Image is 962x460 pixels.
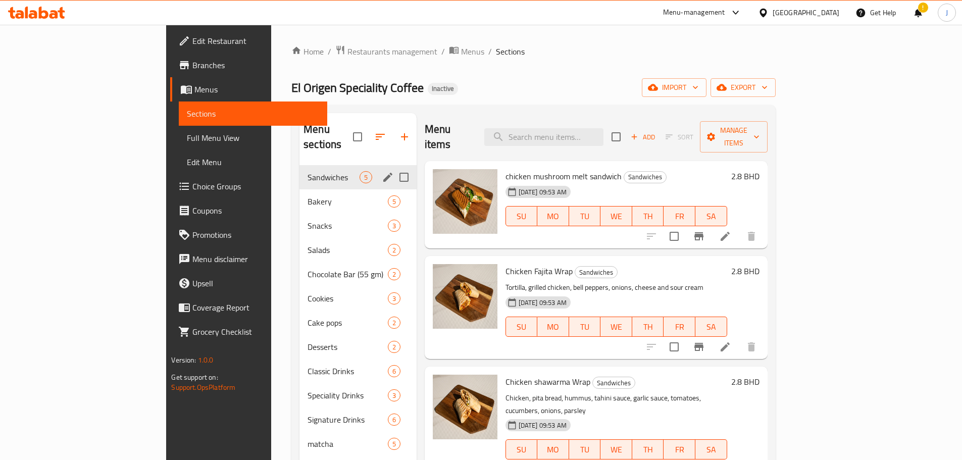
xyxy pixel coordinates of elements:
button: SA [695,439,727,459]
nav: breadcrumb [291,45,775,58]
span: 2 [388,245,400,255]
span: 5 [360,173,372,182]
img: Chicken shawarma Wrap [433,375,497,439]
div: Snacks [308,220,387,232]
a: Support.OpsPlatform [171,381,235,394]
span: Sandwiches [593,377,635,389]
span: Menu disclaimer [192,253,319,265]
p: Chicken, pita bread, hummus, tahini sauce, garlic sauce, tomatoes, cucumbers, onions, parsley [505,392,727,417]
span: El Origen Speciality Coffee [291,76,424,99]
div: items [388,268,400,280]
button: WE [600,206,632,226]
button: Add section [392,125,417,149]
button: MO [537,317,569,337]
span: Choice Groups [192,180,319,192]
button: WE [600,317,632,337]
span: TU [573,320,597,334]
div: Cookies3 [299,286,417,311]
span: Select section [605,126,627,147]
span: Inactive [428,84,458,93]
span: Speciality Drinks [308,389,387,401]
span: MO [541,209,565,224]
span: export [719,81,768,94]
span: Classic Drinks [308,365,387,377]
span: Sort sections [368,125,392,149]
a: Edit menu item [719,341,731,353]
span: 1.0.0 [198,353,214,367]
button: Branch-specific-item [687,335,711,359]
span: Desserts [308,341,387,353]
a: Edit menu item [719,230,731,242]
span: [DATE] 09:53 AM [515,187,571,197]
div: [GEOGRAPHIC_DATA] [773,7,839,18]
span: Chicken shawarma Wrap [505,374,590,389]
h6: 2.8 BHD [731,264,760,278]
span: Salads [308,244,387,256]
span: J [946,7,948,18]
div: items [360,171,372,183]
button: TH [632,206,664,226]
div: Cake pops2 [299,311,417,335]
span: Add [629,131,656,143]
div: Menu-management [663,7,725,19]
span: FR [668,442,691,457]
div: matcha5 [299,432,417,456]
span: Menus [194,83,319,95]
a: Branches [170,53,327,77]
input: search [484,128,603,146]
div: items [388,438,400,450]
h2: Menu items [425,122,472,152]
span: Coupons [192,205,319,217]
div: Desserts2 [299,335,417,359]
button: TH [632,317,664,337]
div: items [388,292,400,304]
span: Add item [627,129,659,145]
div: items [388,195,400,208]
button: MO [537,439,569,459]
div: Chocolate Bar (55 gm)2 [299,262,417,286]
span: 2 [388,342,400,352]
span: Full Menu View [187,132,319,144]
span: Manage items [708,124,760,149]
span: Bakery [308,195,387,208]
span: WE [604,209,628,224]
span: Sections [496,45,525,58]
span: Edit Restaurant [192,35,319,47]
a: Menus [449,45,484,58]
span: Coverage Report [192,301,319,314]
li: / [328,45,331,58]
span: SU [510,442,533,457]
span: SA [699,320,723,334]
div: Inactive [428,83,458,95]
a: Restaurants management [335,45,437,58]
button: Add [627,129,659,145]
span: Signature Drinks [308,414,387,426]
div: Chocolate Bar (55 gm) [308,268,387,280]
button: export [711,78,776,97]
span: matcha [308,438,387,450]
span: TH [636,320,660,334]
span: Branches [192,59,319,71]
span: Select to update [664,336,685,357]
div: Cake pops [308,317,387,329]
div: items [388,341,400,353]
span: Sandwiches [308,171,359,183]
button: SA [695,317,727,337]
span: 5 [388,439,400,449]
span: Cookies [308,292,387,304]
span: 3 [388,221,400,231]
span: chicken mushroom melt sandwich [505,169,622,184]
span: Version: [171,353,196,367]
button: SU [505,439,537,459]
div: items [388,389,400,401]
h6: 2.8 BHD [731,375,760,389]
div: Sandwiches [575,266,618,278]
a: Menus [170,77,327,101]
a: Upsell [170,271,327,295]
span: 3 [388,294,400,303]
span: SU [510,320,533,334]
